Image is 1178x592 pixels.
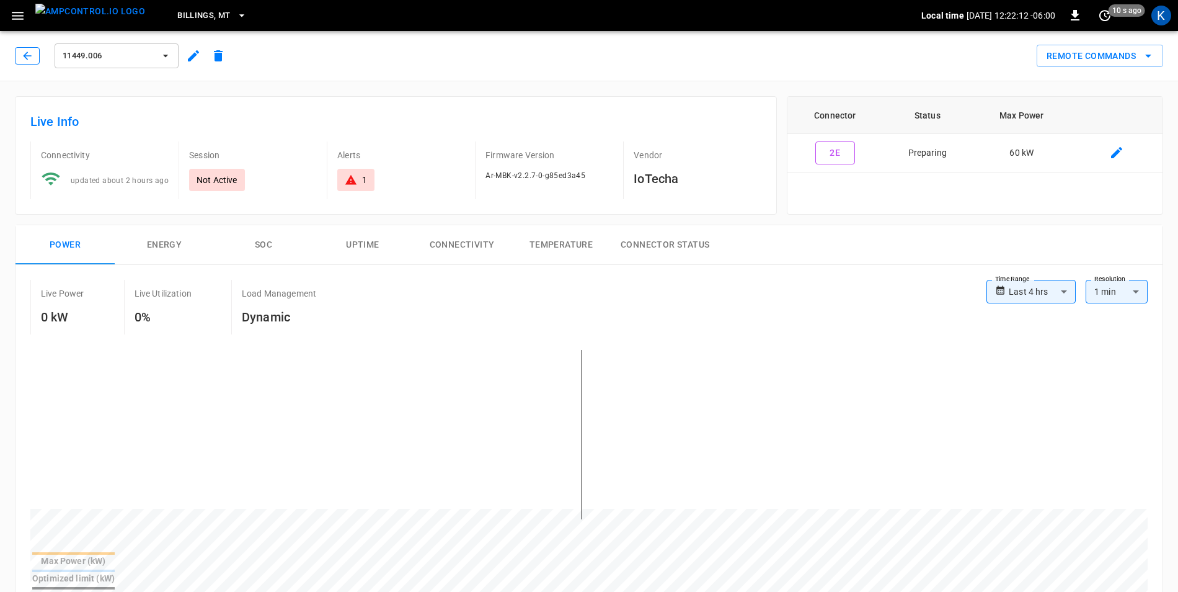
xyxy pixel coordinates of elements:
p: Load Management [242,287,316,300]
th: Max Power [972,97,1071,134]
div: Last 4 hrs [1009,280,1076,303]
button: Temperature [511,225,611,265]
p: Live Utilization [135,287,192,300]
button: Connector Status [611,225,719,265]
div: remote commands options [1037,45,1163,68]
button: Uptime [313,225,412,265]
button: 11449.006 [55,43,179,68]
p: Session [189,149,317,161]
span: 11449.006 [63,49,154,63]
p: Firmware Version [485,149,613,161]
p: Vendor [634,149,761,161]
button: set refresh interval [1095,6,1115,25]
p: Connectivity [41,149,169,161]
p: Not Active [197,174,237,186]
p: [DATE] 12:22:12 -06:00 [967,9,1055,22]
h6: IoTecha [634,169,761,189]
button: Power [15,225,115,265]
th: Connector [787,97,882,134]
img: ampcontrol.io logo [35,4,145,19]
button: SOC [214,225,313,265]
p: Alerts [337,149,465,161]
h6: Dynamic [242,307,316,327]
button: Remote Commands [1037,45,1163,68]
button: Energy [115,225,214,265]
button: Connectivity [412,225,511,265]
div: profile-icon [1151,6,1171,25]
h6: 0% [135,307,192,327]
h6: Live Info [30,112,761,132]
span: updated about 2 hours ago [71,176,169,185]
table: connector table [787,97,1162,173]
label: Resolution [1094,274,1125,284]
td: Preparing [882,134,972,173]
span: Ar-MBK-v2.2.7-0-g85ed3a45 [485,171,585,180]
h6: 0 kW [41,307,84,327]
button: Billings, MT [172,4,251,28]
div: 1 min [1086,280,1148,303]
p: Local time [921,9,964,22]
label: Time Range [995,274,1030,284]
td: 60 kW [972,134,1071,173]
th: Status [882,97,972,134]
span: 10 s ago [1109,4,1145,17]
button: 2E [815,141,855,164]
p: Live Power [41,287,84,300]
div: 1 [362,174,367,186]
span: Billings, MT [177,9,230,23]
